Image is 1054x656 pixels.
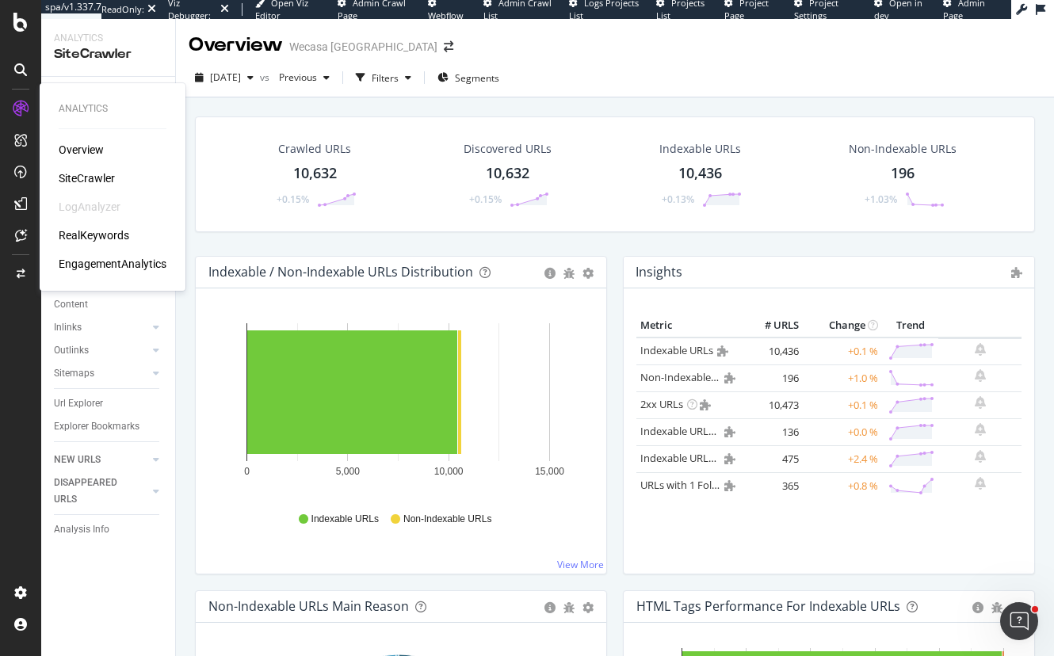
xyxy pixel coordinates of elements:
[336,466,360,477] text: 5,000
[54,319,148,336] a: Inlinks
[975,477,986,490] div: bell-plus
[739,364,803,391] td: 196
[991,602,1002,613] div: bug
[54,296,88,313] div: Content
[428,10,464,21] span: Webflow
[724,453,735,464] i: Admin
[260,71,273,84] span: vs
[210,71,241,84] span: 2025 Aug. 31st
[54,342,89,359] div: Outlinks
[636,314,739,338] th: Metric
[563,268,575,279] div: bug
[678,163,722,184] div: 10,436
[289,39,437,55] div: Wecasa [GEOGRAPHIC_DATA]
[486,163,529,184] div: 10,632
[975,343,986,356] div: bell-plus
[293,163,337,184] div: 10,632
[563,602,575,613] div: bug
[636,598,900,614] div: HTML Tags Performance for Indexable URLs
[1000,602,1038,640] iframe: Intercom live chat
[54,418,139,435] div: Explorer Bookmarks
[544,268,556,279] div: circle-info
[311,513,379,526] span: Indexable URLs
[273,71,317,84] span: Previous
[582,602,594,613] div: gear
[803,418,882,445] td: +0.0 %
[659,141,741,157] div: Indexable URLs
[469,193,502,206] div: +0.15%
[803,391,882,418] td: +0.1 %
[582,268,594,279] div: gear
[803,364,882,391] td: +1.0 %
[662,193,694,206] div: +0.13%
[455,71,499,85] span: Segments
[739,418,803,445] td: 136
[975,423,986,436] div: bell-plus
[717,345,728,357] i: Admin
[882,314,938,338] th: Trend
[975,396,986,409] div: bell-plus
[444,41,453,52] div: arrow-right-arrow-left
[464,141,552,157] div: Discovered URLs
[803,314,882,338] th: Change
[277,193,309,206] div: +0.15%
[849,141,957,157] div: Non-Indexable URLs
[640,424,773,438] a: Indexable URLs with Bad H1
[54,32,162,45] div: Analytics
[640,370,737,384] a: Non-Indexable URLs
[54,475,148,508] a: DISAPPEARED URLS
[739,472,803,499] td: 365
[59,142,104,158] a: Overview
[278,141,351,157] div: Crawled URLs
[739,445,803,472] td: 475
[544,602,556,613] div: circle-info
[189,32,283,59] div: Overview
[739,314,803,338] th: # URLS
[54,452,148,468] a: NEW URLS
[54,365,94,382] div: Sitemaps
[54,45,162,63] div: SiteCrawler
[244,466,250,477] text: 0
[54,365,148,382] a: Sitemaps
[208,264,473,280] div: Indexable / Non-Indexable URLs Distribution
[54,395,103,412] div: Url Explorer
[803,445,882,472] td: +2.4 %
[59,199,120,215] div: LogAnalyzer
[724,426,735,437] i: Admin
[891,163,915,184] div: 196
[975,369,986,382] div: bell-plus
[54,319,82,336] div: Inlinks
[434,466,464,477] text: 10,000
[273,65,336,90] button: Previous
[739,391,803,418] td: 10,473
[975,450,986,463] div: bell-plus
[59,227,129,243] a: RealKeywords
[54,452,101,468] div: NEW URLS
[54,342,148,359] a: Outlinks
[54,395,164,412] a: Url Explorer
[803,472,882,499] td: +0.8 %
[54,296,164,313] a: Content
[972,602,983,613] div: circle-info
[724,372,735,383] i: Admin
[101,3,144,16] div: ReadOnly:
[59,170,115,186] a: SiteCrawler
[372,71,399,85] div: Filters
[1011,267,1022,278] i: Admin
[739,338,803,365] td: 10,436
[54,418,164,435] a: Explorer Bookmarks
[54,475,134,508] div: DISAPPEARED URLS
[208,598,409,614] div: Non-Indexable URLs Main Reason
[59,256,166,272] a: EngagementAnalytics
[54,521,109,538] div: Analysis Info
[208,314,588,498] svg: A chart.
[636,261,682,283] h4: Insights
[640,343,713,357] a: Indexable URLs
[557,558,604,571] a: View More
